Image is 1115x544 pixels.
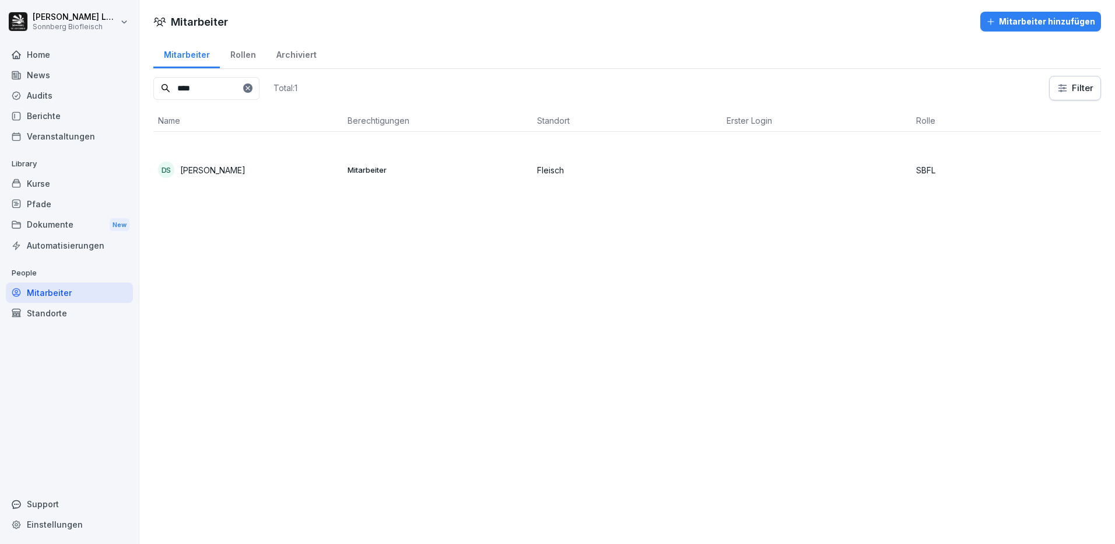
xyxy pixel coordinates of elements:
a: Automatisierungen [6,235,133,256]
div: Filter [1057,82,1093,94]
div: DS [158,162,174,178]
a: DokumenteNew [6,214,133,236]
a: Veranstaltungen [6,126,133,147]
p: [PERSON_NAME] [180,164,246,176]
a: Rollen [220,39,266,68]
th: Name [153,110,343,132]
p: Fleisch [537,164,717,176]
th: Standort [532,110,722,132]
th: Rolle [911,110,1101,132]
div: Mitarbeiter hinzufügen [986,15,1095,28]
div: Support [6,494,133,514]
a: Einstellungen [6,514,133,535]
th: Berechtigungen [343,110,532,132]
p: Mitarbeiter [348,165,528,175]
a: Archiviert [266,39,327,68]
a: Kurse [6,173,133,194]
th: Erster Login [722,110,911,132]
p: SBFL [916,164,1096,176]
p: People [6,264,133,283]
a: News [6,65,133,85]
a: Audits [6,85,133,106]
a: Pfade [6,194,133,214]
p: Library [6,155,133,173]
button: Mitarbeiter hinzufügen [980,12,1101,32]
p: [PERSON_NAME] Lumetsberger [33,12,118,22]
div: New [110,218,129,232]
div: Dokumente [6,214,133,236]
h1: Mitarbeiter [171,14,228,30]
p: Sonnberg Biofleisch [33,23,118,31]
a: Mitarbeiter [6,283,133,303]
a: Home [6,44,133,65]
a: Mitarbeiter [153,39,220,68]
button: Filter [1050,76,1100,100]
a: Berichte [6,106,133,126]
p: Total: 1 [274,82,297,93]
a: Standorte [6,303,133,323]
